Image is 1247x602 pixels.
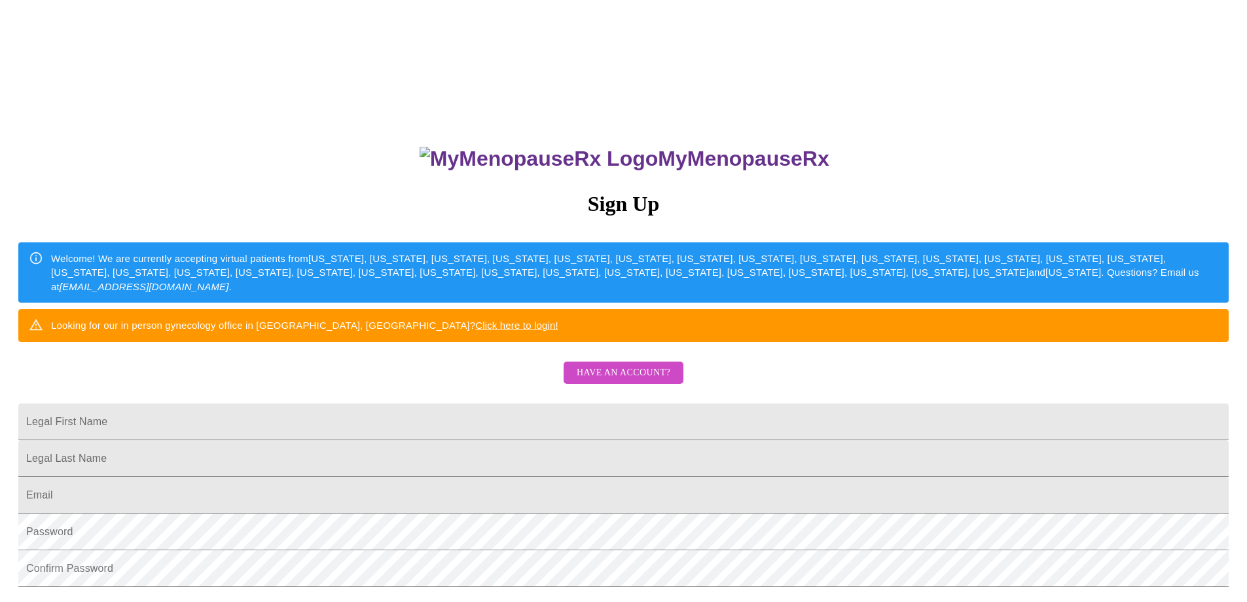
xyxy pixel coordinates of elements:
span: Have an account? [577,365,670,381]
div: Welcome! We are currently accepting virtual patients from [US_STATE], [US_STATE], [US_STATE], [US... [51,246,1218,299]
div: Looking for our in person gynecology office in [GEOGRAPHIC_DATA], [GEOGRAPHIC_DATA]? [51,313,558,337]
button: Have an account? [564,362,683,385]
img: MyMenopauseRx Logo [420,147,658,171]
h3: Sign Up [18,192,1229,216]
a: Have an account? [560,375,687,386]
h3: MyMenopauseRx [20,147,1229,171]
a: Click here to login! [475,320,558,331]
em: [EMAIL_ADDRESS][DOMAIN_NAME] [60,281,229,292]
